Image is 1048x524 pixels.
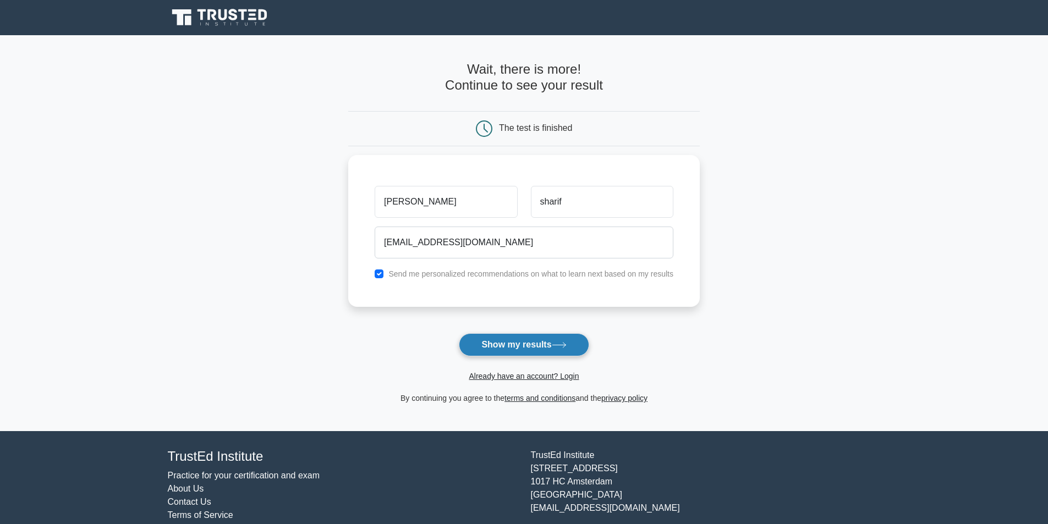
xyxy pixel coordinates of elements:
[601,394,648,402] a: privacy policy
[348,62,700,93] h4: Wait, there is more! Continue to see your result
[168,510,233,520] a: Terms of Service
[499,123,572,133] div: The test is finished
[504,394,575,402] a: terms and conditions
[168,484,204,493] a: About Us
[168,471,320,480] a: Practice for your certification and exam
[388,269,673,278] label: Send me personalized recommendations on what to learn next based on my results
[375,227,673,258] input: Email
[375,186,517,218] input: First name
[469,372,579,380] a: Already have an account? Login
[168,497,211,506] a: Contact Us
[459,333,589,356] button: Show my results
[168,449,518,465] h4: TrustEd Institute
[342,391,706,405] div: By continuing you agree to the and the
[531,186,673,218] input: Last name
